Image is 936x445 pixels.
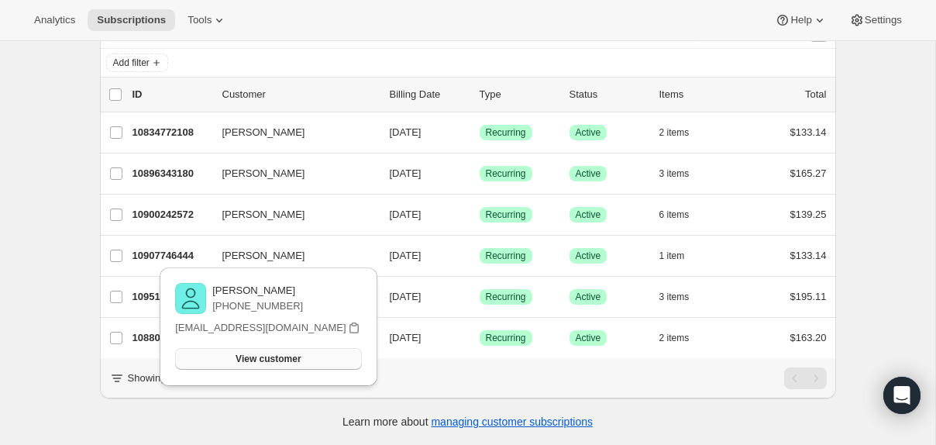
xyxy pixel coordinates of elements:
[766,9,836,31] button: Help
[132,327,827,349] div: 10880188556[PERSON_NAME][DATE]SuccessRecurringSuccessActive2 items$163.20
[659,167,690,180] span: 3 items
[486,126,526,139] span: Recurring
[883,377,921,414] div: Open Intercom Messenger
[34,14,75,26] span: Analytics
[659,163,707,185] button: 3 items
[805,87,826,102] p: Total
[113,57,150,69] span: Add filter
[659,204,707,226] button: 6 items
[431,416,593,428] a: managing customer subscriptions
[790,250,827,261] span: $133.14
[213,120,368,145] button: [PERSON_NAME]
[175,320,346,336] p: [EMAIL_ADDRESS][DOMAIN_NAME]
[659,332,690,344] span: 2 items
[576,126,601,139] span: Active
[132,286,827,308] div: 10951950476[PERSON_NAME][DATE]SuccessRecurringSuccessActive3 items$195.11
[132,122,827,143] div: 10834772108[PERSON_NAME][DATE]SuccessRecurringSuccessActive2 items$133.14
[342,414,593,429] p: Learn more about
[659,327,707,349] button: 2 items
[576,167,601,180] span: Active
[175,283,206,314] img: variant image
[222,248,305,264] span: [PERSON_NAME]
[188,14,212,26] span: Tools
[213,243,368,268] button: [PERSON_NAME]
[576,209,601,221] span: Active
[390,87,467,102] p: Billing Date
[106,53,168,72] button: Add filter
[659,291,690,303] span: 3 items
[659,250,685,262] span: 1 item
[213,202,368,227] button: [PERSON_NAME]
[236,353,301,365] span: View customer
[132,163,827,185] div: 10896343180[PERSON_NAME][DATE]SuccessRecurringSuccessActive3 items$165.27
[790,332,827,343] span: $163.20
[132,330,210,346] p: 10880188556
[132,248,210,264] p: 10907746444
[128,371,214,386] p: Showing 1 to 6 of 6
[132,87,210,102] p: ID
[222,166,305,181] span: [PERSON_NAME]
[486,250,526,262] span: Recurring
[390,209,422,220] span: [DATE]
[570,87,647,102] p: Status
[659,122,707,143] button: 2 items
[576,291,601,303] span: Active
[659,87,737,102] div: Items
[132,245,827,267] div: 10907746444[PERSON_NAME][DATE]SuccessRecurringSuccessActive1 item$133.14
[97,14,166,26] span: Subscriptions
[178,9,236,31] button: Tools
[132,166,210,181] p: 10896343180
[132,125,210,140] p: 10834772108
[576,250,601,262] span: Active
[390,291,422,302] span: [DATE]
[486,209,526,221] span: Recurring
[25,9,84,31] button: Analytics
[212,298,303,314] p: [PHONE_NUMBER]
[390,126,422,138] span: [DATE]
[88,9,175,31] button: Subscriptions
[659,286,707,308] button: 3 items
[132,207,210,222] p: 10900242572
[840,9,911,31] button: Settings
[213,161,368,186] button: [PERSON_NAME]
[576,332,601,344] span: Active
[790,126,827,138] span: $133.14
[790,167,827,179] span: $165.27
[486,332,526,344] span: Recurring
[132,289,210,305] p: 10951950476
[784,367,827,389] nav: Pagination
[659,209,690,221] span: 6 items
[790,209,827,220] span: $139.25
[222,87,377,102] p: Customer
[222,207,305,222] span: [PERSON_NAME]
[486,291,526,303] span: Recurring
[486,167,526,180] span: Recurring
[865,14,902,26] span: Settings
[390,167,422,179] span: [DATE]
[132,204,827,226] div: 10900242572[PERSON_NAME][DATE]SuccessRecurringSuccessActive6 items$139.25
[659,245,702,267] button: 1 item
[212,283,303,298] p: [PERSON_NAME]
[790,14,811,26] span: Help
[222,125,305,140] span: [PERSON_NAME]
[790,291,827,302] span: $195.11
[480,87,557,102] div: Type
[132,87,827,102] div: IDCustomerBilling DateTypeStatusItemsTotal
[175,348,361,370] button: View customer
[390,250,422,261] span: [DATE]
[390,332,422,343] span: [DATE]
[659,126,690,139] span: 2 items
